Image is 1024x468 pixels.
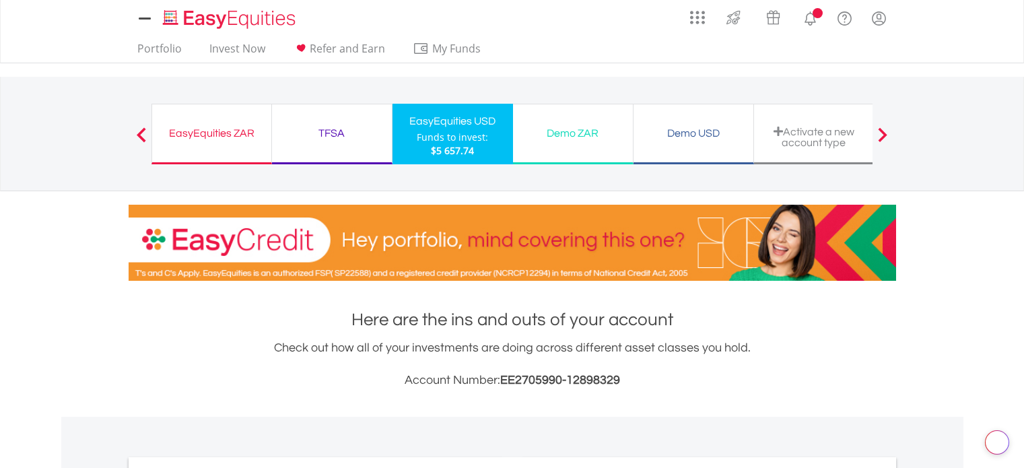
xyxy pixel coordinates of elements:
[129,371,896,390] h3: Account Number:
[129,339,896,390] div: Check out how all of your investments are doing across different asset classes you hold.
[753,3,793,28] a: Vouchers
[129,205,896,281] img: EasyCredit Promotion Banner
[160,8,301,30] img: EasyEquities_Logo.png
[431,144,474,157] span: $5 657.74
[762,126,866,148] div: Activate a new account type
[280,124,384,143] div: TFSA
[204,42,271,63] a: Invest Now
[413,40,501,57] span: My Funds
[722,7,745,28] img: thrive-v2.svg
[862,3,896,33] a: My Profile
[521,124,625,143] div: Demo ZAR
[287,42,390,63] a: Refer and Earn
[160,124,263,143] div: EasyEquities ZAR
[500,374,620,387] span: EE2705990-12898329
[690,10,705,25] img: grid-menu-icon.svg
[681,3,714,25] a: AppsGrid
[793,3,827,30] a: Notifications
[129,308,896,332] h1: Here are the ins and outs of your account
[310,41,385,56] span: Refer and Earn
[417,131,488,144] div: Funds to invest:
[401,112,505,131] div: EasyEquities USD
[827,3,862,30] a: FAQ's and Support
[132,42,187,63] a: Portfolio
[642,124,745,143] div: Demo USD
[762,7,784,28] img: vouchers-v2.svg
[158,3,301,30] a: Home page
